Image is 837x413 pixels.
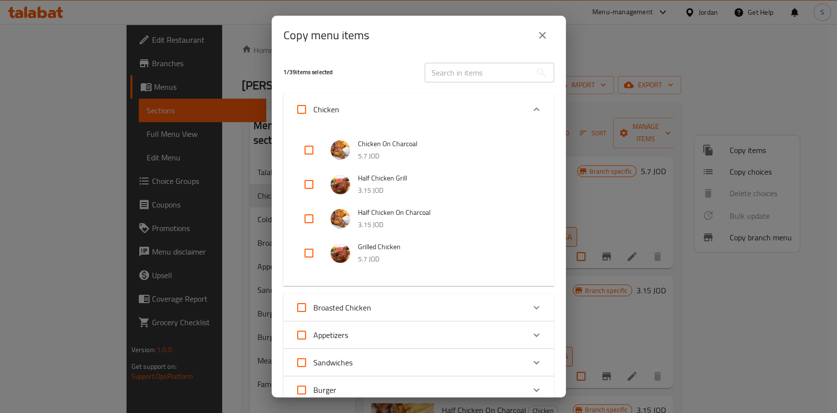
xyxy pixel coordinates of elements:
[425,63,532,82] input: Search in items
[290,323,348,347] label: Acknowledge
[283,376,554,404] div: Expand
[283,68,413,77] h5: 1 / 39 items selected
[330,209,350,229] img: Half Chicken On Charcoal
[290,351,353,374] label: Acknowledge
[358,172,534,184] span: Half Chicken Grill
[330,243,350,263] img: Grilled Chicken
[313,102,339,117] span: Chicken
[283,27,369,43] h2: Copy menu items
[330,175,350,194] img: Half Chicken Grill
[313,328,348,342] span: Appetizers
[290,296,371,319] label: Acknowledge
[330,140,350,160] img: Chicken On Charcoal
[283,294,554,321] div: Expand
[358,253,534,265] p: 5.7 JOD
[313,300,371,315] span: Broasted Chicken
[290,98,339,121] label: Acknowledge
[531,24,554,47] button: close
[283,94,554,125] div: Expand
[313,383,336,397] span: Burger
[290,378,336,402] label: Acknowledge
[283,125,554,286] div: Expand
[358,206,534,219] span: Half Chicken On Charcoal
[283,321,554,349] div: Expand
[313,355,353,370] span: Sandwiches
[358,184,534,197] p: 3.15 JOD
[358,219,534,231] p: 3.15 JOD
[358,138,534,150] span: Chicken On Charcoal
[358,150,534,162] p: 5.7 JOD
[358,241,534,253] span: Grilled Chicken
[283,349,554,376] div: Expand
